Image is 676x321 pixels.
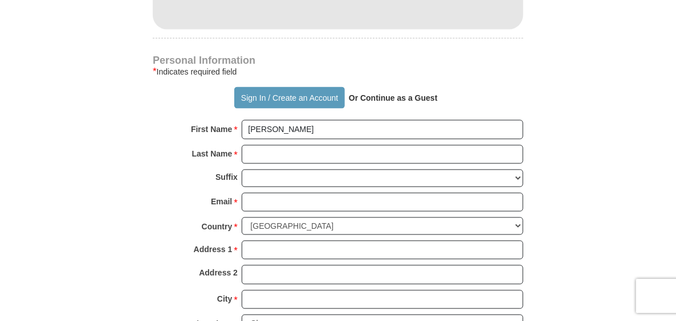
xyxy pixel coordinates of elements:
button: Sign In / Create an Account [234,87,344,109]
strong: Address 1 [194,242,233,258]
strong: Email [211,194,232,210]
strong: Last Name [192,146,233,162]
strong: Country [202,219,233,235]
strong: First Name [191,122,232,138]
strong: Or Continue as a Guest [349,93,438,102]
strong: Address 2 [199,265,238,281]
strong: Suffix [215,170,238,186]
strong: City [217,291,232,307]
h4: Personal Information [153,56,523,65]
div: Indicates required field [153,65,523,79]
